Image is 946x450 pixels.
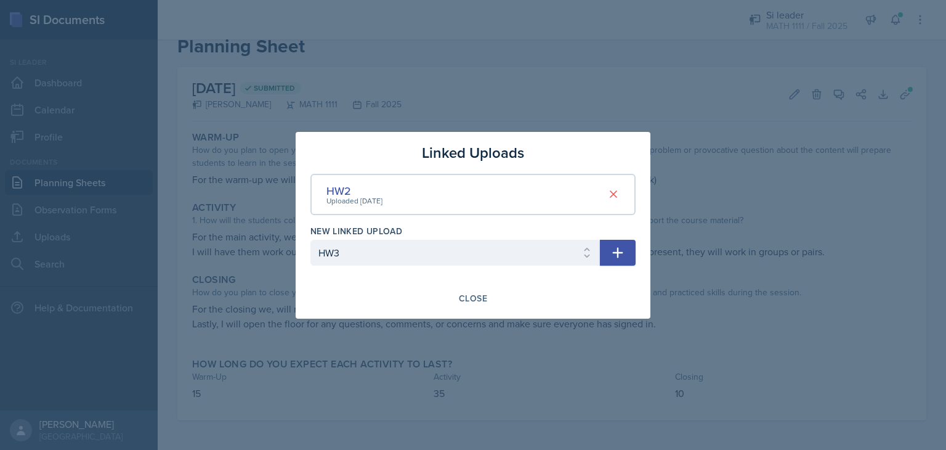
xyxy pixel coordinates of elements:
button: Close [451,288,495,309]
div: HW2 [326,182,382,199]
div: Close [459,293,487,303]
label: New Linked Upload [310,225,402,237]
h3: Linked Uploads [422,142,524,164]
div: Uploaded [DATE] [326,195,382,207]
